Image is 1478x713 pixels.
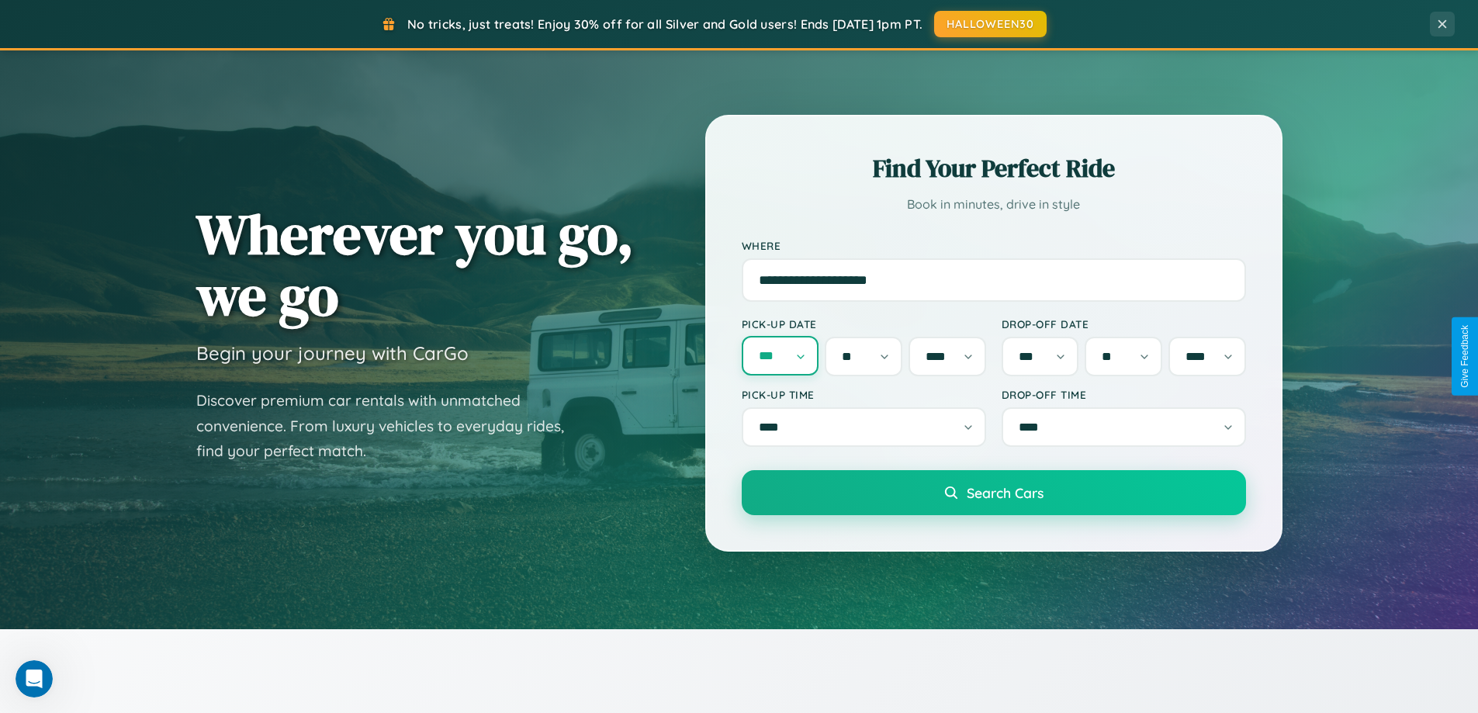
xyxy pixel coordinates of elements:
h2: Find Your Perfect Ride [742,151,1246,185]
label: Pick-up Date [742,317,986,331]
p: Discover premium car rentals with unmatched convenience. From luxury vehicles to everyday rides, ... [196,388,584,464]
h1: Wherever you go, we go [196,203,634,326]
p: Book in minutes, drive in style [742,193,1246,216]
span: No tricks, just treats! Enjoy 30% off for all Silver and Gold users! Ends [DATE] 1pm PT. [407,16,922,32]
label: Where [742,239,1246,252]
label: Drop-off Time [1002,388,1246,401]
button: Search Cars [742,470,1246,515]
label: Drop-off Date [1002,317,1246,331]
h3: Begin your journey with CarGo [196,341,469,365]
button: HALLOWEEN30 [934,11,1047,37]
label: Pick-up Time [742,388,986,401]
span: Search Cars [967,484,1044,501]
iframe: Intercom live chat [16,660,53,697]
div: Give Feedback [1459,325,1470,388]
